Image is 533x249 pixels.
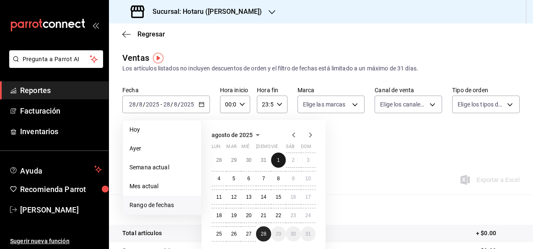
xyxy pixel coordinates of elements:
[212,130,263,140] button: agosto de 2025
[122,30,165,38] button: Regresar
[305,194,311,200] abbr: 17 de agosto de 2025
[246,231,251,237] abbr: 27 de agosto de 2025
[247,176,250,182] abbr: 6 de agosto de 2025
[20,105,102,117] span: Facturación
[145,101,160,108] input: ----
[256,208,271,223] button: 21 de agosto de 2025
[286,189,300,205] button: 16 de agosto de 2025
[256,171,271,186] button: 7 de agosto de 2025
[301,208,316,223] button: 24 de agosto de 2025
[178,101,180,108] span: /
[20,204,102,215] span: [PERSON_NAME]
[137,30,165,38] span: Regresar
[212,144,220,153] abbr: lunes
[20,164,91,174] span: Ayuda
[246,157,251,163] abbr: 30 de julio de 2025
[139,101,143,108] input: --
[305,231,311,237] abbr: 31 de agosto de 2025
[6,61,103,70] a: Pregunta a Parrot AI
[292,176,295,182] abbr: 9 de agosto de 2025
[257,87,287,93] label: Hora fin
[261,194,266,200] abbr: 14 de agosto de 2025
[216,194,222,200] abbr: 11 de agosto de 2025
[246,213,251,218] abbr: 20 de agosto de 2025
[241,208,256,223] button: 20 de agosto de 2025
[262,176,265,182] abbr: 7 de agosto de 2025
[129,182,194,191] span: Mes actual
[261,157,266,163] abbr: 31 de julio de 2025
[171,101,173,108] span: /
[380,100,427,109] span: Elige los canales de venta
[226,189,241,205] button: 12 de agosto de 2025
[256,144,305,153] abbr: jueves
[286,208,300,223] button: 23 de agosto de 2025
[303,100,346,109] span: Elige las marcas
[290,213,296,218] abbr: 23 de agosto de 2025
[271,189,286,205] button: 15 de agosto de 2025
[122,52,149,64] div: Ventas
[122,87,210,93] label: Fecha
[20,126,102,137] span: Inventarios
[261,213,266,218] abbr: 21 de agosto de 2025
[277,176,280,182] abbr: 8 de agosto de 2025
[231,231,236,237] abbr: 26 de agosto de 2025
[271,208,286,223] button: 22 de agosto de 2025
[256,189,271,205] button: 14 de agosto de 2025
[216,157,222,163] abbr: 28 de julio de 2025
[212,171,226,186] button: 4 de agosto de 2025
[129,101,136,108] input: --
[231,157,236,163] abbr: 29 de julio de 2025
[129,163,194,172] span: Semana actual
[122,64,520,73] div: Los artículos listados no incluyen descuentos de orden y el filtro de fechas está limitado a un m...
[301,153,316,168] button: 3 de agosto de 2025
[271,144,278,153] abbr: viernes
[305,213,311,218] abbr: 24 de agosto de 2025
[301,171,316,186] button: 10 de agosto de 2025
[271,171,286,186] button: 8 de agosto de 2025
[256,226,271,241] button: 28 de agosto de 2025
[136,101,139,108] span: /
[153,53,163,63] img: Tooltip marker
[212,208,226,223] button: 18 de agosto de 2025
[173,101,178,108] input: --
[246,194,251,200] abbr: 13 de agosto de 2025
[301,189,316,205] button: 17 de agosto de 2025
[129,144,194,153] span: Ayer
[226,171,241,186] button: 5 de agosto de 2025
[9,50,103,68] button: Pregunta a Parrot AI
[458,100,504,109] span: Elige los tipos de orden
[129,201,194,210] span: Rango de fechas
[180,101,194,108] input: ----
[276,194,281,200] abbr: 15 de agosto de 2025
[163,101,171,108] input: --
[92,22,99,29] button: open_drawer_menu
[277,157,280,163] abbr: 1 de agosto de 2025
[452,87,520,93] label: Tipo de orden
[226,144,236,153] abbr: martes
[286,144,295,153] abbr: sábado
[226,208,241,223] button: 19 de agosto de 2025
[241,153,256,168] button: 30 de julio de 2025
[212,189,226,205] button: 11 de agosto de 2025
[129,125,194,134] span: Hoy
[276,231,281,237] abbr: 29 de agosto de 2025
[301,226,316,241] button: 31 de agosto de 2025
[261,231,266,237] abbr: 28 de agosto de 2025
[292,157,295,163] abbr: 2 de agosto de 2025
[20,184,102,195] span: Recomienda Parrot
[241,189,256,205] button: 13 de agosto de 2025
[286,171,300,186] button: 9 de agosto de 2025
[216,231,222,237] abbr: 25 de agosto de 2025
[217,176,220,182] abbr: 4 de agosto de 2025
[160,101,162,108] span: -
[231,194,236,200] abbr: 12 de agosto de 2025
[476,229,520,238] p: + $0.00
[286,153,300,168] button: 2 de agosto de 2025
[233,176,235,182] abbr: 5 de agosto de 2025
[276,213,281,218] abbr: 22 de agosto de 2025
[23,55,90,64] span: Pregunta a Parrot AI
[301,144,311,153] abbr: domingo
[298,87,365,93] label: Marca
[20,85,102,96] span: Reportes
[241,144,249,153] abbr: miércoles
